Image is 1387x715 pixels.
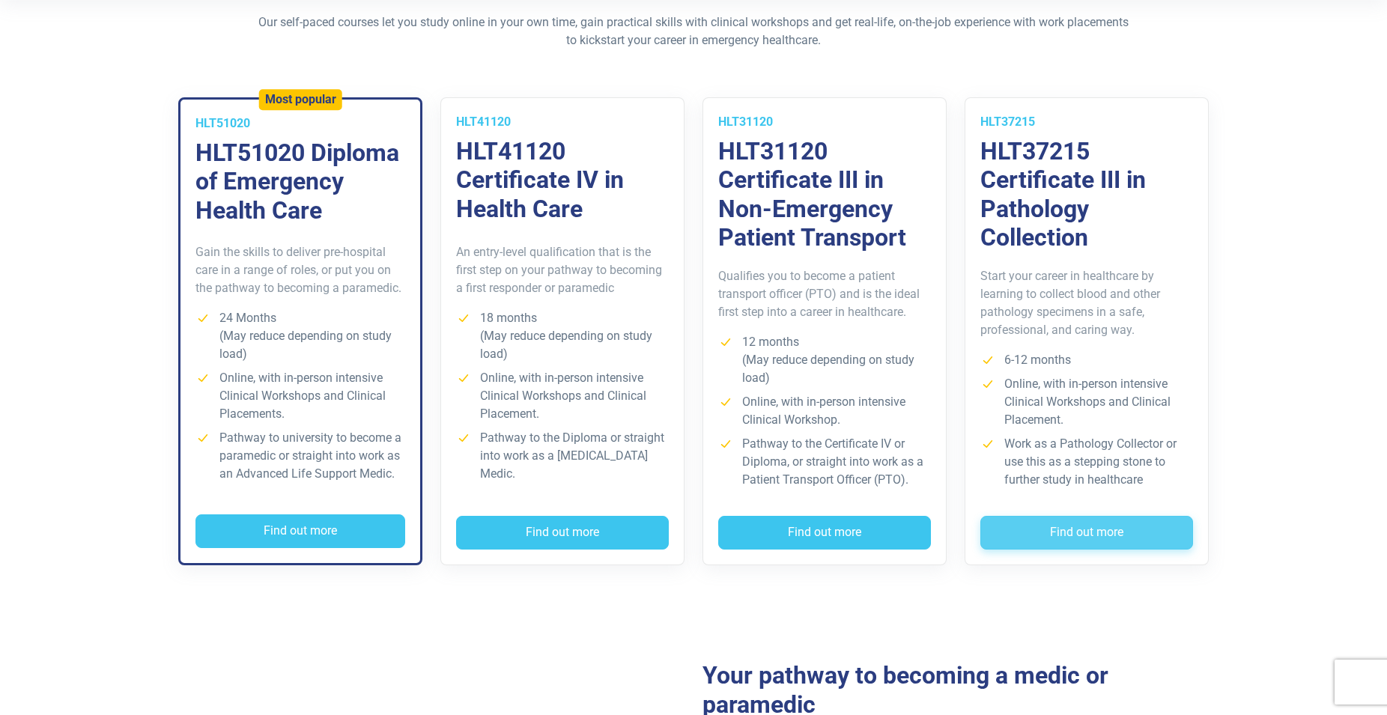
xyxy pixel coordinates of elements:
[718,516,931,550] button: Find out more
[195,369,405,423] li: Online, with in-person intensive Clinical Workshops and Clinical Placements.
[195,139,405,225] h3: HLT51020 Diploma of Emergency Health Care
[702,97,947,565] a: HLT31120 HLT31120 Certificate III in Non-Emergency Patient Transport Qualifies you to become a pa...
[980,516,1193,550] button: Find out more
[980,375,1193,429] li: Online, with in-person intensive Clinical Workshops and Clinical Placement.
[265,92,336,106] h5: Most popular
[718,393,931,429] li: Online, with in-person intensive Clinical Workshop.
[718,137,931,252] h3: HLT31120 Certificate III in Non-Emergency Patient Transport
[718,333,931,387] li: 12 months (May reduce depending on study load)
[440,97,685,565] a: HLT41120 HLT41120 Certificate IV in Health Care An entry-level qualification that is the first st...
[980,115,1035,129] span: HLT37215
[456,115,511,129] span: HLT41120
[456,429,669,483] li: Pathway to the Diploma or straight into work as a [MEDICAL_DATA] Medic.
[718,435,931,489] li: Pathway to the Certificate IV or Diploma, or straight into work as a Patient Transport Officer (P...
[255,13,1132,49] p: Our self-paced courses let you study online in your own time, gain practical skills with clinical...
[718,267,931,321] p: Qualifies you to become a patient transport officer (PTO) and is the ideal first step into a care...
[980,435,1193,489] li: Work as a Pathology Collector or use this as a stepping stone to further study in healthcare
[980,267,1193,339] p: Start your career in healthcare by learning to collect blood and other pathology specimens in a s...
[195,243,405,297] p: Gain the skills to deliver pre-hospital care in a range of roles, or put you on the pathway to be...
[195,116,250,130] span: HLT51020
[456,309,669,363] li: 18 months (May reduce depending on study load)
[195,514,405,549] button: Find out more
[456,369,669,423] li: Online, with in-person intensive Clinical Workshops and Clinical Placement.
[980,137,1193,252] h3: HLT37215 Certificate III in Pathology Collection
[980,351,1193,369] li: 6-12 months
[965,97,1209,565] a: HLT37215 HLT37215 Certificate III in Pathology Collection Start your career in healthcare by lear...
[178,97,422,565] a: Most popular HLT51020 HLT51020 Diploma of Emergency Health Care Gain the skills to deliver pre-ho...
[456,137,669,223] h3: HLT41120 Certificate IV in Health Care
[456,516,669,550] button: Find out more
[195,309,405,363] li: 24 Months (May reduce depending on study load)
[456,243,669,297] p: An entry-level qualification that is the first step on your pathway to becoming a first responder...
[195,429,405,483] li: Pathway to university to become a paramedic or straight into work as an Advanced Life Support Medic.
[718,115,773,129] span: HLT31120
